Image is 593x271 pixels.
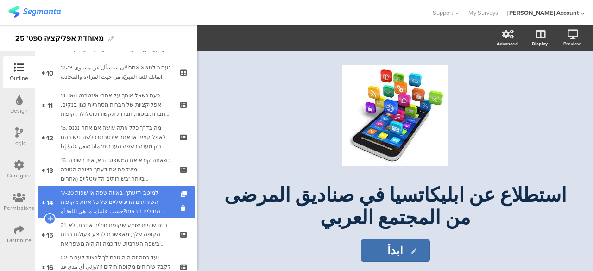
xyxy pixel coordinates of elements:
div: Outline [10,74,28,82]
div: Display [532,40,548,47]
a: 10 12-13 נעבור לנושא אחרالان سنسأل عن مستوى اتقانك للغة العبريّة من حيث القراءة والمحادثة: [38,56,195,88]
a: 14 17-20 למיטב ידיעתך, באיזה שפה או שפות השירותים הדיגיטליים של כל אחת מקופות החולים הבאות?حسب عل... [38,186,195,218]
div: 12-13 נעבור לנושא אחרالان سنسأل عن مستوى اتقانك للغة العبريّة من حيث القراءة والمحادثة: [61,63,171,82]
span: 12 [46,132,53,142]
span: 13 [46,164,53,175]
span: 11 [47,100,53,110]
div: Distribute [7,236,32,245]
div: 15. מה בדרך כלל אתה עושה אם אתה נכנס לאפליקציה או אתר אינטרנט כלשהו ויש בהם רק מענה בשפה העברית?م... [61,123,171,151]
div: [PERSON_NAME] Account [507,8,579,17]
div: 21. נניח שהיית שומע שקופת חולים אחרת, לא הקופה שלך, מאפשרת לבצע פעולות רבות בשפה הערבית, עד כמה ז... [61,221,171,248]
img: segmanta logo [8,6,61,18]
a: 12 15. מה בדרך כלל אתה עושה אם אתה נכנס לאפליקציה או אתר אינטרנט כלשהו ויש בהם רק מענה בשפה העברי... [38,121,195,153]
span: Support [433,8,453,17]
div: 17-20 למיטב ידיעתך, באיזה שפה או שפות השירותים הדיגיטליים של כל אחת מקופות החולים הבאות?حسب علمك،... [61,188,171,216]
div: 16. כשאתה קורא את המשפט הבא, איזו תשובה משקפת את דעתך בצורה הטובה ביותר:"בשירותים הדיגיטליים (אתר... [61,156,171,183]
div: Design [10,107,28,115]
span: 15 [46,229,53,239]
div: Configure [7,171,32,180]
a: 11 14. כעת נשאל אותך על אתרי אינטרנט ו/או אפליקציות של חברות מסחריות כגון בנקים, חברות ביטוח, חבר... [38,88,195,121]
a: 13 16. כשאתה קורא את המשפט הבא, איזו תשובה משקפת את דעתך בצורה הטובה ביותר:"בשירותים הדיגיטליים (... [38,153,195,186]
span: 14 [46,197,53,207]
span: 10 [46,67,53,77]
div: Permissions [4,204,34,212]
div: 14. כעת נשאל אותך על אתרי אינטרנט ו/או אפליקציות של חברות מסחריות כגון בנקים, חברות ביטוח, חברות ... [61,91,171,119]
p: استطلاع عن ابليكاتسيا في صناديق المرضى من المجتمع العربي [224,183,567,229]
i: Delete [181,204,189,213]
div: Preview [563,40,581,47]
div: Logic [13,139,26,147]
div: מאוחדת אפליקציה ספט' 25 [15,31,104,46]
input: Start [361,239,430,262]
a: 15 21. נניח שהיית שומע שקופת חולים אחרת, לא הקופה שלך, מאפשרת לבצע פעולות רבות בשפה הערבית, עד כמ... [38,218,195,251]
div: Advanced [497,40,518,47]
i: Duplicate [181,191,189,197]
